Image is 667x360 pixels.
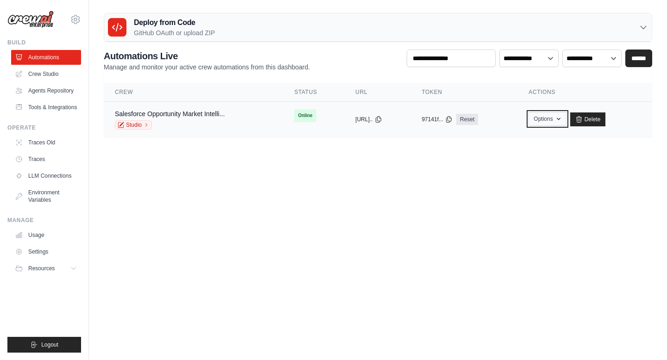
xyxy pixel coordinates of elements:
a: Usage [11,228,81,242]
p: Manage and monitor your active crew automations from this dashboard. [104,62,310,72]
span: Logout [41,341,58,348]
a: Delete [570,112,606,126]
a: LLM Connections [11,168,81,183]
th: Crew [104,83,283,102]
th: Status [283,83,344,102]
a: Salesforce Opportunity Market Intelli... [115,110,225,118]
a: Automations [11,50,81,65]
button: Logout [7,337,81,353]
div: Manage [7,217,81,224]
p: GitHub OAuth or upload ZIP [134,28,215,37]
button: Resources [11,261,81,276]
th: Token [410,83,517,102]
span: Online [294,109,316,122]
h3: Deploy from Code [134,17,215,28]
button: 97141f... [422,116,453,123]
th: Actions [517,83,652,102]
a: Traces Old [11,135,81,150]
h2: Automations Live [104,50,310,62]
div: Operate [7,124,81,131]
th: URL [344,83,410,102]
a: Tools & Integrations [11,100,81,115]
a: Traces [11,152,81,167]
button: Options [529,112,566,126]
span: Resources [28,265,55,272]
div: Build [7,39,81,46]
a: Settings [11,244,81,259]
a: Agents Repository [11,83,81,98]
a: Reset [456,114,478,125]
img: Logo [7,11,54,28]
a: Environment Variables [11,185,81,207]
a: Crew Studio [11,67,81,81]
a: Studio [115,120,152,130]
